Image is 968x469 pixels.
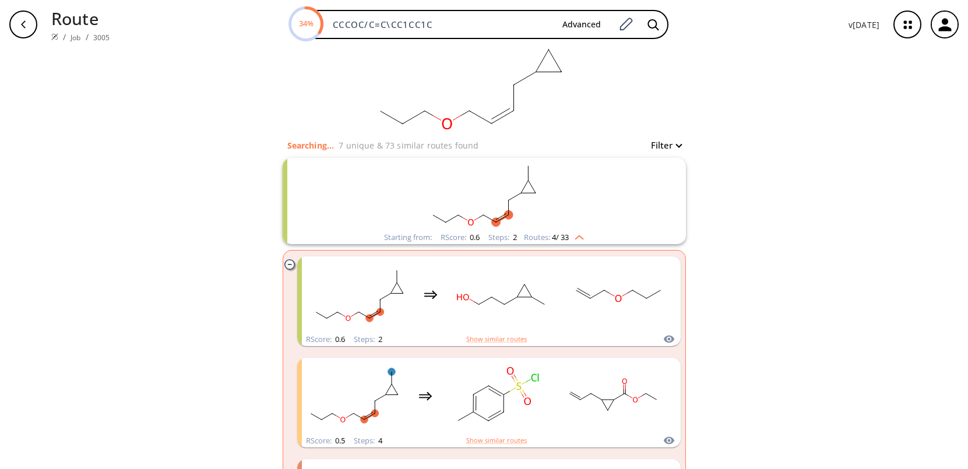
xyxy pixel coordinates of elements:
li: / [63,31,66,43]
span: 4 [376,435,382,446]
svg: CCCOC/C=C\CC1CC1C [302,359,407,432]
p: v [DATE] [849,19,879,31]
span: 2 [511,232,517,242]
p: Searching... [287,139,335,151]
text: 34% [299,18,314,29]
div: Steps : [354,336,382,343]
img: Spaya logo [51,33,58,40]
svg: CCCOC/C=C\CC1CC1C [333,158,636,231]
svg: C=CCC1CC1C(=O)OCC [561,359,666,432]
a: Job [71,33,80,43]
div: RScore : [441,234,480,241]
div: Routes: [524,234,584,241]
span: 0.6 [333,334,345,344]
p: 7 unique & 73 similar routes found [339,139,478,151]
svg: C=CCOCCC [677,359,782,432]
span: 0.5 [333,435,345,446]
div: Starting from: [384,234,432,241]
p: Route [51,6,110,31]
span: 0.6 [468,232,480,242]
button: Show similar routes [466,435,527,446]
div: RScore : [306,336,345,343]
input: Enter SMILES [326,19,553,30]
li: / [86,31,89,43]
div: RScore : [306,437,345,445]
svg: CC1CC1CCCO [449,258,554,331]
svg: CCCOC/C=C\CC1CC1C [354,10,587,138]
a: 3005 [93,33,110,43]
button: Show similar routes [466,334,527,344]
div: Steps : [354,437,382,445]
span: 4 / 33 [552,234,569,241]
button: Filter [644,141,681,150]
button: Advanced [553,14,610,36]
div: Steps : [488,234,517,241]
svg: Cc1ccc(S(=O)(=O)Cl)cc1 [444,359,549,432]
span: 2 [376,334,382,344]
svg: C=CCOCCC [566,258,671,331]
img: Up [569,231,584,240]
svg: CCCOC/C=C\CC1CC1C [307,258,412,331]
